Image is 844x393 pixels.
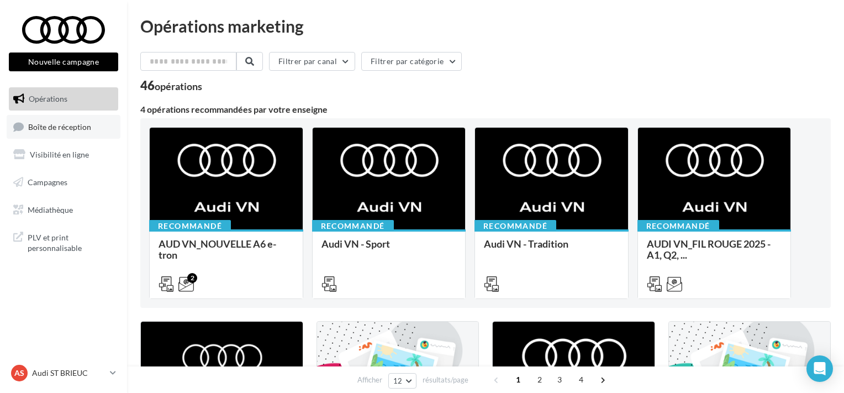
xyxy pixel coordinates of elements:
[312,220,394,232] div: Recommandé
[149,220,231,232] div: Recommandé
[269,52,355,71] button: Filtrer par canal
[361,52,462,71] button: Filtrer par catégorie
[531,371,548,389] span: 2
[140,105,831,114] div: 4 opérations recommandées par votre enseigne
[393,376,403,385] span: 12
[155,81,202,91] div: opérations
[7,171,120,194] a: Campagnes
[9,53,118,71] button: Nouvelle campagne
[321,238,390,250] span: Audi VN - Sport
[140,80,202,92] div: 46
[474,220,556,232] div: Recommandé
[637,220,719,232] div: Recommandé
[28,122,91,131] span: Boîte de réception
[7,198,120,222] a: Médiathèque
[7,226,120,258] a: PLV et print personnalisable
[7,115,120,139] a: Boîte de réception
[28,177,67,187] span: Campagnes
[14,368,24,379] span: AS
[7,87,120,111] a: Opérations
[32,368,106,379] p: Audi ST BRIEUC
[551,371,568,389] span: 3
[29,94,67,103] span: Opérations
[484,238,568,250] span: Audi VN - Tradition
[9,363,118,384] a: AS Audi ST BRIEUC
[28,205,73,214] span: Médiathèque
[159,238,276,261] span: AUD VN_NOUVELLE A6 e-tron
[30,150,89,159] span: Visibilité en ligne
[647,238,771,261] span: AUDI VN_FIL ROUGE 2025 - A1, Q2, ...
[357,375,382,385] span: Afficher
[140,18,831,34] div: Opérations marketing
[806,355,833,382] div: Open Intercom Messenger
[572,371,590,389] span: 4
[423,375,468,385] span: résultats/page
[7,143,120,166] a: Visibilité en ligne
[509,371,527,389] span: 1
[28,230,114,254] span: PLV et print personnalisable
[187,273,197,283] div: 2
[388,373,416,389] button: 12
